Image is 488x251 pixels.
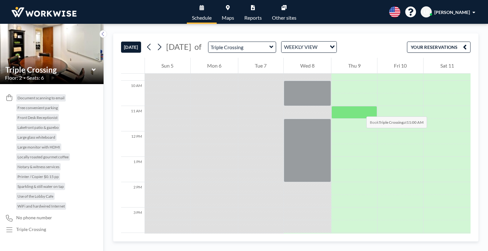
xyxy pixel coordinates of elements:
[17,174,59,179] span: Printer / Copier $0.15 pp
[17,184,64,189] span: Sparkling & still water on tap
[281,42,336,52] div: Search for option
[434,10,470,15] span: [PERSON_NAME]
[121,182,145,208] div: 2 PM
[424,9,429,15] span: LB
[407,42,471,53] button: YOUR RESERVATIONS
[284,58,331,74] div: Wed 8
[17,155,69,159] span: Locally roasted gourmet coffee
[16,227,46,232] div: Triple Crossing
[17,194,53,199] span: Use of the Lobby Cafe
[379,120,403,125] b: Triple Crossing
[407,120,424,125] b: 11:00 AM
[5,75,22,81] span: Floor: 2
[121,106,145,131] div: 11 AM
[24,76,25,80] span: •
[17,135,55,140] span: Large glass whiteboard
[238,58,283,74] div: Tue 7
[121,208,145,233] div: 3 PM
[194,42,201,52] span: of
[17,204,65,208] span: WiFi and hardwired Internet
[17,115,58,120] span: Front Desk Receptionist
[272,15,296,20] span: Other sites
[377,58,424,74] div: Fri 10
[27,75,44,81] span: Seats: 6
[191,58,238,74] div: Mon 6
[208,42,269,52] input: Triple Crossing
[366,116,427,128] span: Book at
[17,164,59,169] span: Notary & witness services
[16,215,52,221] span: No phone number
[424,58,471,74] div: Sat 11
[17,105,58,110] span: Free convenient parking
[5,65,92,74] input: Triple Crossing
[166,42,191,51] span: [DATE]
[17,125,59,130] span: Lakefront patio & gazebo
[331,58,377,74] div: Thu 9
[145,58,190,74] div: Sun 5
[121,131,145,157] div: 12 PM
[121,157,145,182] div: 1 PM
[17,96,64,100] span: Document scanning to email
[319,43,326,51] input: Search for option
[244,15,262,20] span: Reports
[222,15,234,20] span: Maps
[121,81,145,106] div: 10 AM
[10,6,78,18] img: organization-logo
[17,145,60,149] span: Large monitor with HDMI
[121,42,141,53] button: [DATE]
[283,43,319,51] span: WEEKLY VIEW
[192,15,212,20] span: Schedule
